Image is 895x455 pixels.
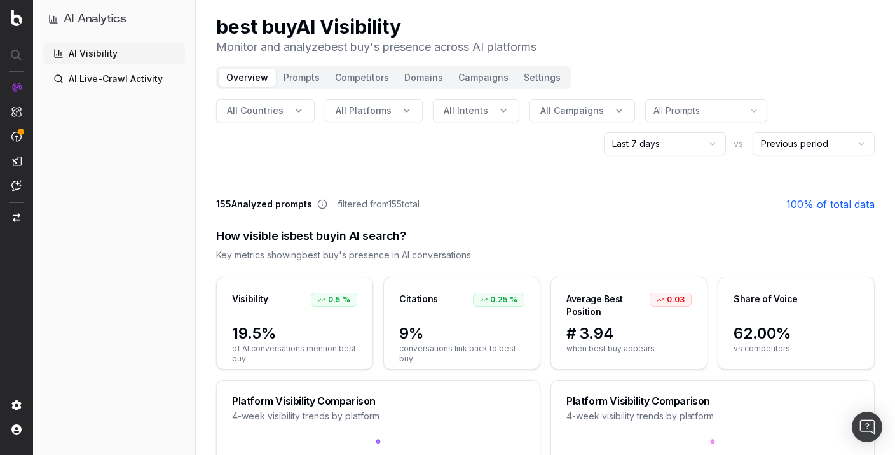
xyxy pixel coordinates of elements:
[48,10,180,28] button: AI Analytics
[11,180,22,191] img: Assist
[11,106,22,117] img: Intelligence
[232,323,357,344] span: 19.5%
[11,424,22,435] img: My account
[336,104,392,117] span: All Platforms
[216,38,536,56] p: Monitor and analyze best buy 's presence across AI platforms
[566,323,692,344] span: # 3.94
[232,410,524,423] div: 4-week visibility trends by platform
[216,15,536,38] h1: best buy AI Visibility
[327,69,397,87] button: Competitors
[11,131,22,142] img: Activation
[311,293,357,307] div: 0.5
[566,396,859,406] div: Platform Visibility Comparison
[566,344,692,354] span: when best buy appears
[399,293,438,305] div: Citations
[399,344,524,364] span: conversations link back to best buy
[11,400,22,410] img: Setting
[510,295,517,305] span: %
[64,10,126,28] h1: AI Analytics
[516,69,568,87] button: Settings
[232,344,357,364] span: of AI conversations mention best buy
[734,323,859,344] span: 62.00%
[444,104,488,117] span: All Intents
[11,10,22,26] img: Botify logo
[786,197,875,212] a: 100% of total data
[43,69,185,89] a: AI Live-Crawl Activity
[451,69,516,87] button: Campaigns
[540,104,604,117] span: All Campaigns
[566,410,859,423] div: 4-week visibility trends by platform
[216,198,312,211] span: 155 Analyzed prompts
[43,43,185,64] a: AI Visibility
[734,137,745,150] span: vs.
[734,293,798,305] div: Share of Voice
[343,295,350,305] span: %
[399,323,524,344] span: 9%
[338,198,420,211] span: filtered from 155 total
[276,69,327,87] button: Prompts
[216,227,875,245] div: How visible is best buy in AI search?
[473,293,524,307] div: 0.25
[216,249,875,262] div: Key metrics showing best buy 's presence in AI conversations
[219,69,276,87] button: Overview
[734,344,859,354] span: vs competitors
[227,104,284,117] span: All Countries
[397,69,451,87] button: Domains
[852,412,882,442] div: Open Intercom Messenger
[650,293,692,307] div: 0.03
[11,156,22,166] img: Studio
[13,213,20,222] img: Switch project
[11,82,22,92] img: Analytics
[232,293,268,305] div: Visibility
[566,293,650,318] div: Average Best Position
[232,396,524,406] div: Platform Visibility Comparison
